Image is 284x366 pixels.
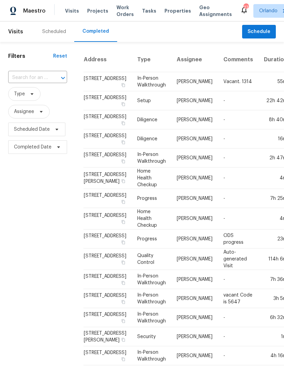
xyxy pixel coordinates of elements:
[132,148,171,168] td: In-Person Walkthrough
[171,270,218,289] td: [PERSON_NAME]
[83,148,132,168] td: [STREET_ADDRESS]
[14,108,34,115] span: Assignee
[218,148,258,168] td: -
[116,4,134,18] span: Work Orders
[83,129,132,148] td: [STREET_ADDRESS]
[171,229,218,249] td: [PERSON_NAME]
[218,189,258,208] td: -
[83,72,132,91] td: [STREET_ADDRESS]
[218,47,258,72] th: Comments
[83,47,132,72] th: Address
[120,199,126,205] button: Copy Address
[8,73,48,83] input: Search for an address...
[132,308,171,327] td: In-Person Walkthrough
[218,72,258,91] td: Vacant. 1314
[120,82,126,88] button: Copy Address
[218,229,258,249] td: ODS progress
[132,47,171,72] th: Type
[171,289,218,308] td: [PERSON_NAME]
[120,259,126,266] button: Copy Address
[218,110,258,129] td: -
[83,249,132,270] td: [STREET_ADDRESS]
[65,7,79,14] span: Visits
[171,129,218,148] td: [PERSON_NAME]
[218,346,258,365] td: -
[120,299,126,305] button: Copy Address
[132,208,171,229] td: Home Health Checkup
[132,346,171,365] td: In-Person Walkthrough
[259,7,278,14] span: Orlando
[120,219,126,225] button: Copy Address
[83,289,132,308] td: [STREET_ADDRESS]
[120,280,126,286] button: Copy Address
[83,327,132,346] td: [STREET_ADDRESS][PERSON_NAME]
[132,129,171,148] td: Diligence
[58,73,68,83] button: Open
[53,53,67,60] div: Reset
[218,249,258,270] td: Auto-generated Visit
[14,126,50,133] span: Scheduled Date
[120,356,126,362] button: Copy Address
[171,249,218,270] td: [PERSON_NAME]
[142,9,156,13] span: Tasks
[171,327,218,346] td: [PERSON_NAME]
[132,270,171,289] td: In-Person Walkthrough
[132,327,171,346] td: Security
[83,229,132,249] td: [STREET_ADDRESS]
[87,7,108,14] span: Projects
[83,189,132,208] td: [STREET_ADDRESS]
[132,289,171,308] td: In-Person Walkthrough
[171,346,218,365] td: [PERSON_NAME]
[171,308,218,327] td: [PERSON_NAME]
[171,91,218,110] td: [PERSON_NAME]
[132,110,171,129] td: Diligence
[120,158,126,164] button: Copy Address
[171,148,218,168] td: [PERSON_NAME]
[82,28,109,35] div: Completed
[120,120,126,126] button: Copy Address
[199,4,232,18] span: Geo Assignments
[83,346,132,365] td: [STREET_ADDRESS]
[14,91,25,97] span: Type
[83,110,132,129] td: [STREET_ADDRESS]
[120,101,126,107] button: Copy Address
[218,168,258,189] td: -
[218,308,258,327] td: -
[120,178,126,184] button: Copy Address
[132,249,171,270] td: Quality Control
[42,28,66,35] div: Scheduled
[218,208,258,229] td: -
[171,189,218,208] td: [PERSON_NAME]
[218,327,258,346] td: -
[120,239,126,245] button: Copy Address
[83,168,132,189] td: [STREET_ADDRESS][PERSON_NAME]
[83,308,132,327] td: [STREET_ADDRESS]
[120,337,126,343] button: Copy Address
[14,144,51,150] span: Completed Date
[171,110,218,129] td: [PERSON_NAME]
[171,208,218,229] td: [PERSON_NAME]
[243,4,248,11] div: 27
[120,139,126,145] button: Copy Address
[171,47,218,72] th: Assignee
[132,91,171,110] td: Setup
[218,91,258,110] td: -
[132,229,171,249] td: Progress
[8,24,23,39] span: Visits
[171,168,218,189] td: [PERSON_NAME]
[218,289,258,308] td: vacant Code is 5647
[120,318,126,324] button: Copy Address
[132,72,171,91] td: In-Person Walkthrough
[83,208,132,229] td: [STREET_ADDRESS]
[164,7,191,14] span: Properties
[8,53,53,60] h1: Filters
[83,91,132,110] td: [STREET_ADDRESS]
[132,168,171,189] td: Home Health Checkup
[171,72,218,91] td: [PERSON_NAME]
[23,7,46,14] span: Maestro
[218,270,258,289] td: -
[218,129,258,148] td: -
[248,28,270,36] span: Schedule
[83,270,132,289] td: [STREET_ADDRESS]
[242,25,276,39] button: Schedule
